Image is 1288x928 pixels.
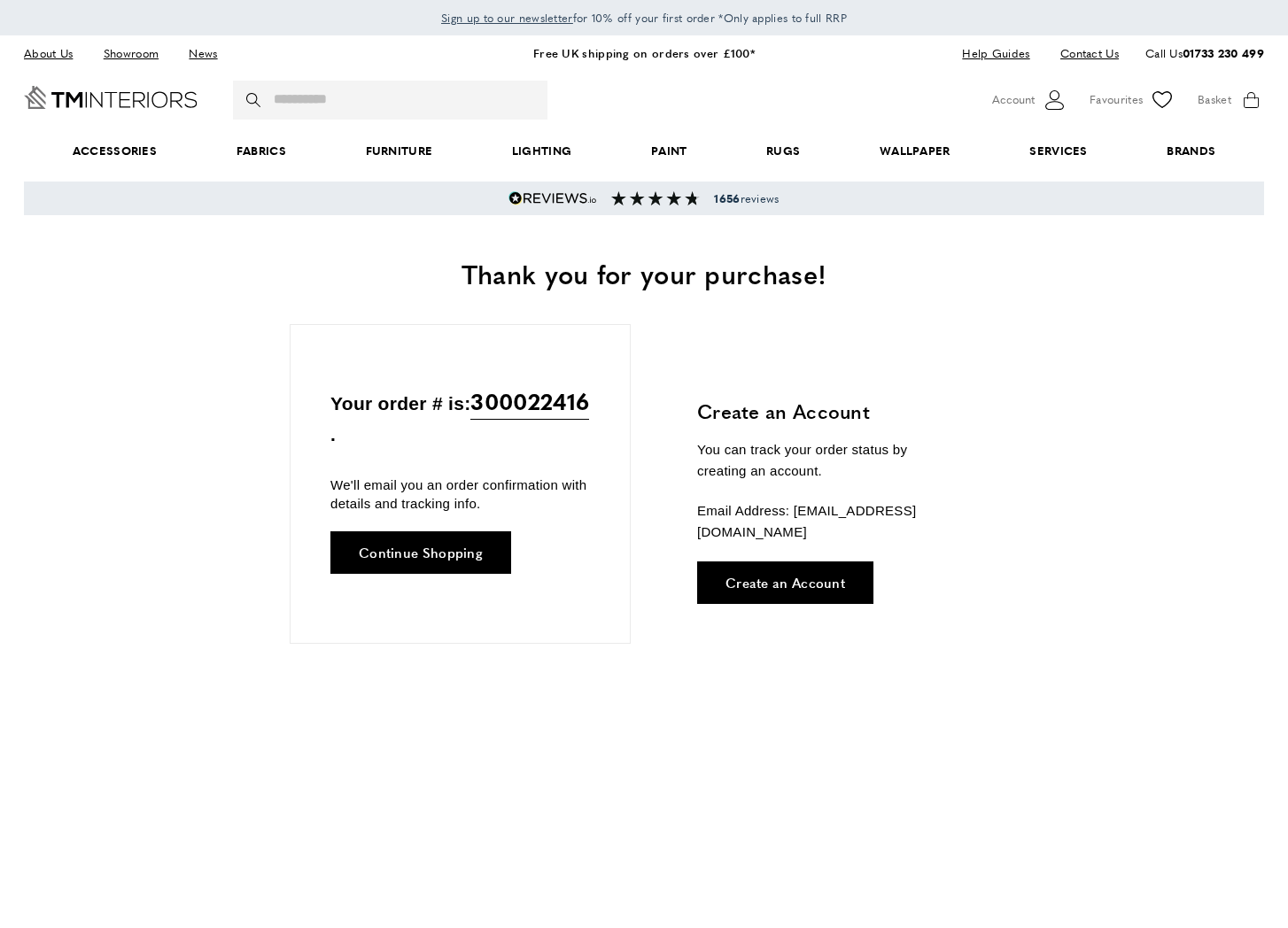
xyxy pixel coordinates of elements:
[359,545,483,559] span: Continue Shopping
[726,124,840,178] a: Rugs
[533,44,755,61] a: Free UK shipping on orders over £100*
[714,191,779,205] span: reviews
[697,398,958,425] h3: Create an Account
[714,190,740,206] strong: 1656
[840,124,989,178] a: Wallpaper
[725,576,845,589] span: Create an Account
[990,124,1128,178] a: Services
[246,81,264,120] button: Search
[1090,87,1175,113] a: Favourites
[33,124,197,178] span: Accessories
[441,9,573,27] a: Sign up to our newsletter
[330,531,511,574] a: Continue Shopping
[1047,42,1119,66] a: Contact Us
[24,42,86,66] a: About Us
[697,500,958,543] p: Email Address: [EMAIL_ADDRESS][DOMAIN_NAME]
[697,439,958,482] p: You can track your order status by creating an account.
[992,90,1035,109] span: Account
[611,191,700,205] img: Reviews section
[1090,90,1143,109] span: Favourites
[1183,44,1264,61] a: 01733 230 499
[175,42,230,66] a: News
[90,42,172,66] a: Showroom
[326,124,472,178] a: Furniture
[330,383,590,450] p: Your order # is: .
[330,476,590,513] p: We'll email you an order confirmation with details and tracking info.
[697,561,873,604] a: Create an Account
[197,124,326,178] a: Fabrics
[472,124,611,178] a: Lighting
[508,191,597,205] img: Reviews.io 5 stars
[992,87,1067,113] button: Customer Account
[949,42,1043,66] a: Help Guides
[441,10,573,26] span: Sign up to our newsletter
[462,254,826,292] span: Thank you for your purchase!
[441,10,847,26] span: for 10% off your first order *Only applies to full RRP
[24,86,198,109] a: Go to Home page
[1145,44,1264,63] p: Call Us
[611,124,726,178] a: Paint
[470,383,589,420] span: 300022416
[1128,124,1255,178] a: Brands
